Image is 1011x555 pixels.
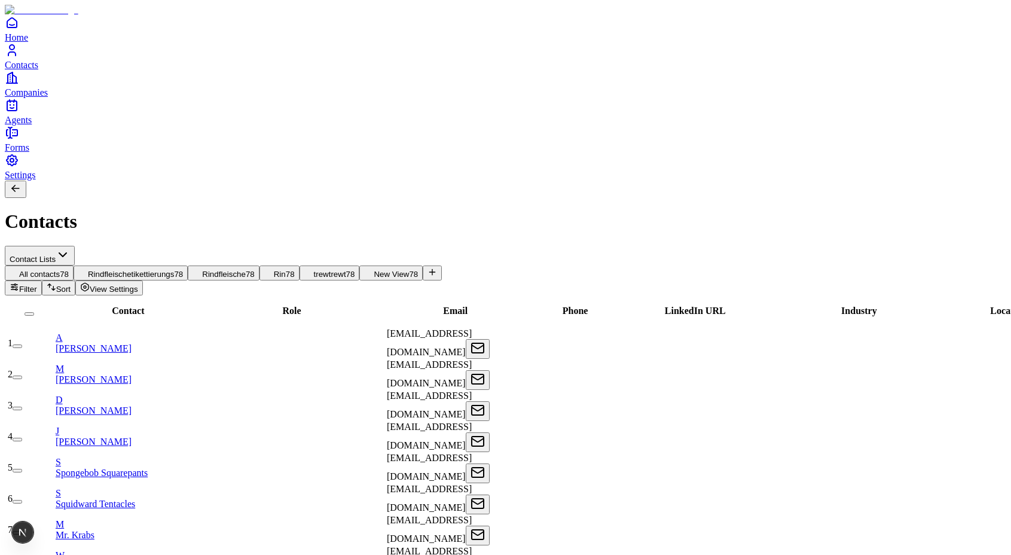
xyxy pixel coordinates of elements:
[409,270,418,279] span: 78
[5,16,1006,42] a: Home
[56,488,204,499] div: S
[56,426,204,447] a: J[PERSON_NAME]
[5,43,1006,70] a: Contacts
[387,515,472,544] span: [EMAIL_ADDRESS][DOMAIN_NAME]
[174,270,183,279] span: 78
[75,280,143,295] button: View Settings
[387,391,472,419] span: [EMAIL_ADDRESS][DOMAIN_NAME]
[8,493,13,504] span: 6
[8,338,13,348] span: 1
[466,526,490,545] button: Open
[56,333,204,353] a: A[PERSON_NAME]
[259,266,300,280] button: Rin78
[466,432,490,452] button: Open
[466,463,490,483] button: Open
[5,32,28,42] span: Home
[56,395,204,405] div: D
[56,285,71,294] span: Sort
[56,519,204,530] div: M
[374,270,409,279] span: New View
[188,266,259,280] button: Rindfleische78
[5,280,42,295] button: Filter
[443,306,468,316] span: Email
[314,270,346,279] span: trewtrewt
[56,457,204,468] div: S
[56,519,204,540] a: MMr. Krabs
[60,270,69,279] span: 78
[42,280,75,295] button: Sort
[56,426,204,437] div: J
[8,524,13,535] span: 7
[387,453,472,481] span: [EMAIL_ADDRESS][DOMAIN_NAME]
[74,266,188,280] button: Rindfleischetikettierungs78
[387,422,472,450] span: [EMAIL_ADDRESS][DOMAIN_NAME]
[90,285,138,294] span: View Settings
[563,306,588,316] span: Phone
[88,270,174,279] span: Rindfleischetikettierungs
[359,266,423,280] button: New View78
[5,87,48,97] span: Companies
[387,359,472,388] span: [EMAIL_ADDRESS][DOMAIN_NAME]
[300,266,360,280] button: trewtrewt78
[5,5,78,16] img: Item Brain Logo
[5,71,1006,97] a: Companies
[112,306,144,316] span: Contact
[202,270,246,279] span: Rindfleische
[56,333,204,343] div: A
[56,364,204,385] a: M[PERSON_NAME]
[5,60,38,70] span: Contacts
[56,488,204,509] a: SSquidward Tentacles
[5,153,1006,180] a: Settings
[5,211,1006,233] h1: Contacts
[466,370,490,390] button: Open
[387,328,472,357] span: [EMAIL_ADDRESS][DOMAIN_NAME]
[246,270,255,279] span: 78
[5,142,29,153] span: Forms
[665,306,726,316] span: LinkedIn URL
[387,484,472,513] span: [EMAIL_ADDRESS][DOMAIN_NAME]
[56,364,204,374] div: M
[8,462,13,472] span: 5
[5,126,1006,153] a: Forms
[5,170,36,180] span: Settings
[274,270,286,279] span: Rin
[466,401,490,421] button: Open
[19,285,37,294] span: Filter
[56,395,204,416] a: D[PERSON_NAME]
[56,457,204,478] a: SSpongebob Squarepants
[19,270,60,279] span: All contacts
[8,400,13,410] span: 3
[5,98,1006,125] a: Agents
[5,115,32,125] span: Agents
[466,495,490,514] button: Open
[8,369,13,379] span: 2
[841,306,877,316] span: Industry
[5,266,74,280] button: All contacts78
[286,270,295,279] span: 78
[283,306,301,316] span: Role
[466,339,490,359] button: Open
[8,431,13,441] span: 4
[346,270,355,279] span: 78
